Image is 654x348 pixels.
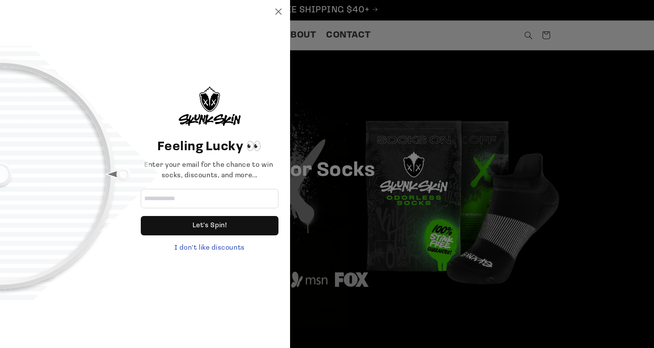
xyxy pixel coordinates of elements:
div: I don't like discounts [141,243,278,254]
input: Email address [141,189,278,208]
div: Let's Spin! [141,216,278,235]
div: Let's Spin! [193,216,227,235]
div: Enter your email for the chance to win socks, discounts, and more... [141,160,278,181]
img: logo [179,87,241,126]
header: Feeling Lucky 👀 [141,138,278,156]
